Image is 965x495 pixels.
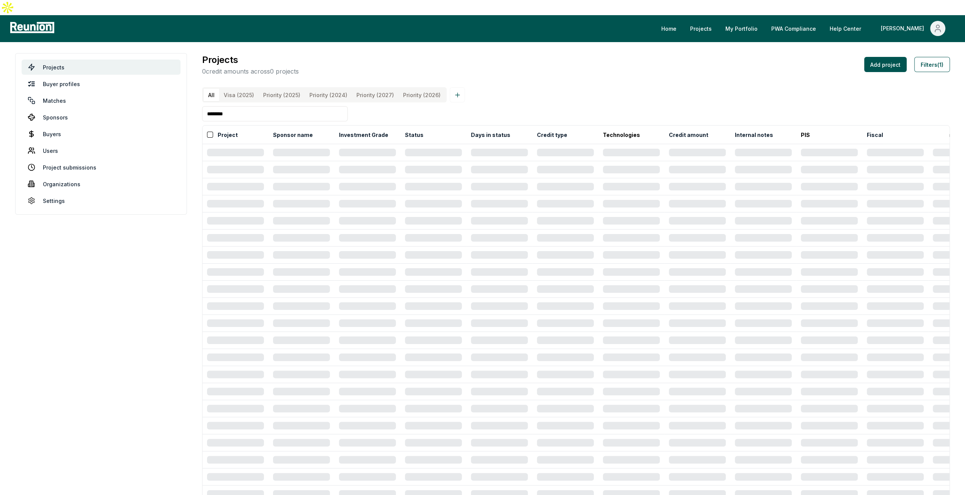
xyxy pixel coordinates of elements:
a: My Portfolio [719,21,764,36]
button: Sponsor name [271,127,314,142]
a: PWA Compliance [765,21,822,36]
button: Credit amount [667,127,710,142]
button: Status [403,127,425,142]
a: Sponsors [22,110,180,125]
button: Investment Grade [337,127,390,142]
a: Project submissions [22,160,180,175]
button: Filters(1) [914,57,950,72]
a: Projects [684,21,718,36]
button: Credit type [535,127,569,142]
button: Priority (2024) [305,89,352,101]
nav: Main [655,21,957,36]
a: Organizations [22,176,180,192]
button: Fiscal year [865,127,898,142]
button: Internal notes [733,127,775,142]
button: Project [216,127,239,142]
button: [PERSON_NAME] [875,21,951,36]
button: Priority (2027) [352,89,399,101]
button: Priority (2025) [259,89,305,101]
a: Buyers [22,126,180,141]
button: Priority (2026) [399,89,445,101]
button: Visa (2025) [219,89,259,101]
a: Home [655,21,683,36]
a: Matches [22,93,180,108]
a: Buyer profiles [22,76,180,91]
button: All [204,89,219,101]
div: [PERSON_NAME] [881,21,927,36]
a: Help Center [824,21,867,36]
a: Users [22,143,180,158]
h3: Projects [202,53,299,67]
p: 0 credit amounts across 0 projects [202,67,299,76]
button: Days in status [469,127,512,142]
a: Settings [22,193,180,208]
a: Projects [22,60,180,75]
button: Add project [864,57,907,72]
